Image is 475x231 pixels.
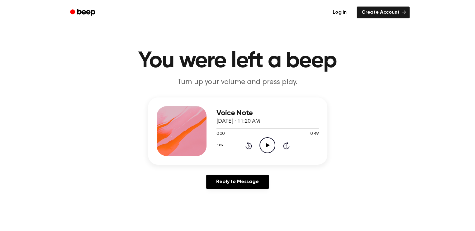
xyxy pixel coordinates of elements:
span: 0:00 [216,131,225,137]
a: Create Account [357,7,410,18]
p: Turn up your volume and press play. [118,77,357,87]
a: Log in [326,5,353,20]
span: [DATE] · 11:20 AM [216,119,260,124]
a: Beep [66,7,101,19]
h1: You were left a beep [78,50,397,72]
button: 1.0x [216,140,226,151]
a: Reply to Message [206,175,268,189]
span: 0:49 [310,131,318,137]
h3: Voice Note [216,109,319,117]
